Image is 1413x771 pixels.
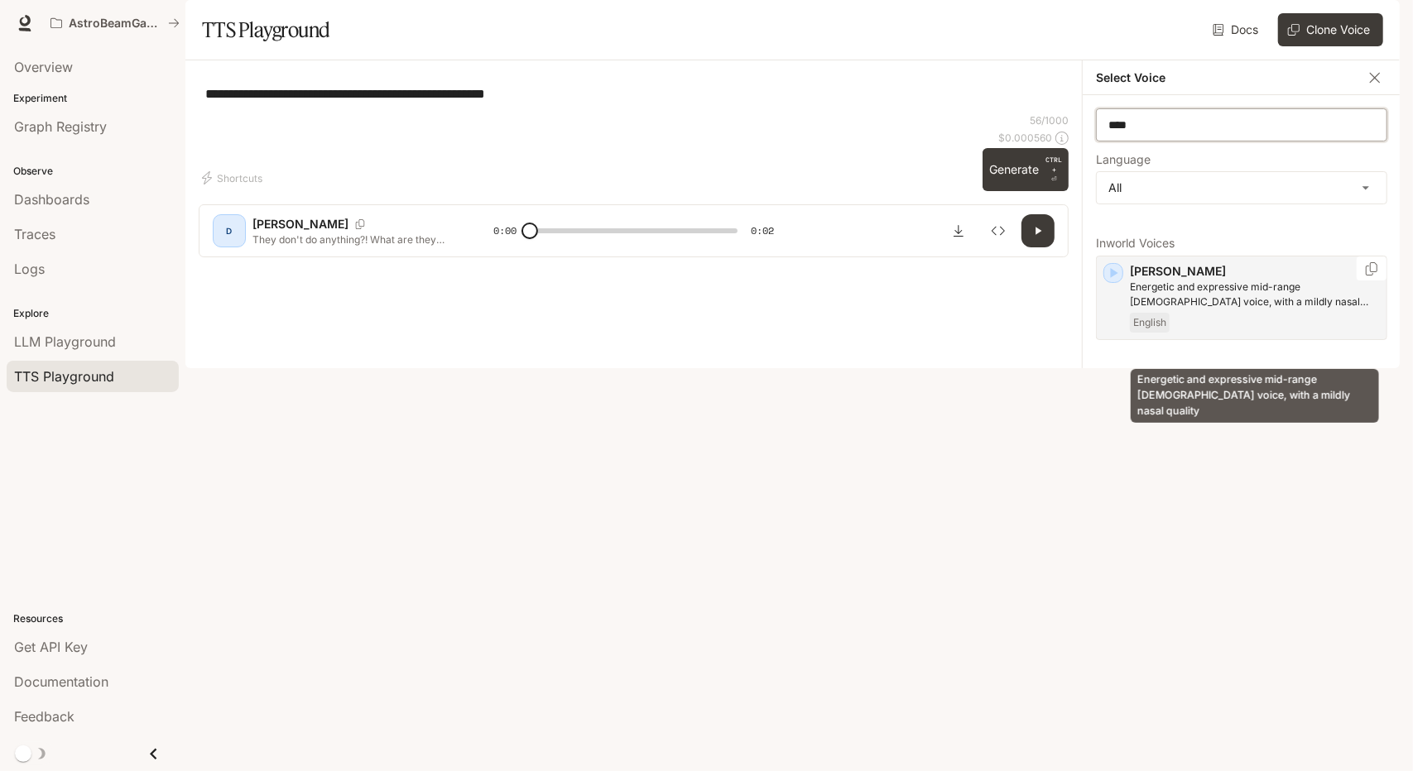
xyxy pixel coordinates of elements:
[1130,313,1170,333] span: English
[1045,155,1062,184] p: ⏎
[348,219,372,229] button: Copy Voice ID
[751,223,774,239] span: 0:02
[216,218,243,244] div: D
[1130,280,1380,309] p: Energetic and expressive mid-range male voice, with a mildly nasal quality
[252,216,348,232] p: [PERSON_NAME]
[252,232,454,247] p: They don't do anything?! What are they like decorations?
[1278,13,1383,46] button: Clone Voice
[202,13,330,46] h1: TTS Playground
[1096,154,1151,165] p: Language
[1363,262,1380,275] button: Copy Voice ID
[1030,113,1069,127] p: 56 / 1000
[493,223,517,239] span: 0:00
[998,131,1052,145] p: $ 0.000560
[69,17,161,31] p: AstroBeamGame
[1130,263,1380,280] p: [PERSON_NAME]
[43,7,187,40] button: All workspaces
[1097,172,1387,204] div: All
[1131,369,1379,423] div: Energetic and expressive mid-range [DEMOGRAPHIC_DATA] voice, with a mildly nasal quality
[1209,13,1265,46] a: Docs
[199,165,269,191] button: Shortcuts
[982,214,1015,247] button: Inspect
[983,148,1069,191] button: GenerateCTRL +⏎
[1096,237,1387,249] p: Inworld Voices
[942,214,975,247] button: Download audio
[1045,155,1062,175] p: CTRL +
